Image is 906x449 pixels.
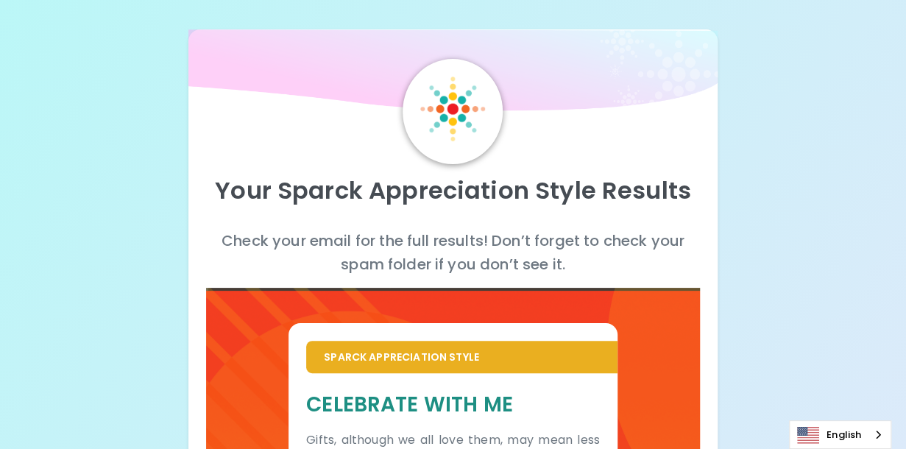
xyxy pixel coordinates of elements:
[789,420,891,449] aside: Language selected: English
[789,420,891,449] div: Language
[206,229,699,276] p: Check your email for the full results! Don’t forget to check your spam folder if you don’t see it.
[790,421,891,448] a: English
[306,391,600,418] h5: Celebrate With Me
[188,29,717,118] img: wave
[206,176,699,205] p: Your Sparck Appreciation Style Results
[420,77,485,141] img: Sparck Logo
[324,350,600,364] p: Sparck Appreciation Style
